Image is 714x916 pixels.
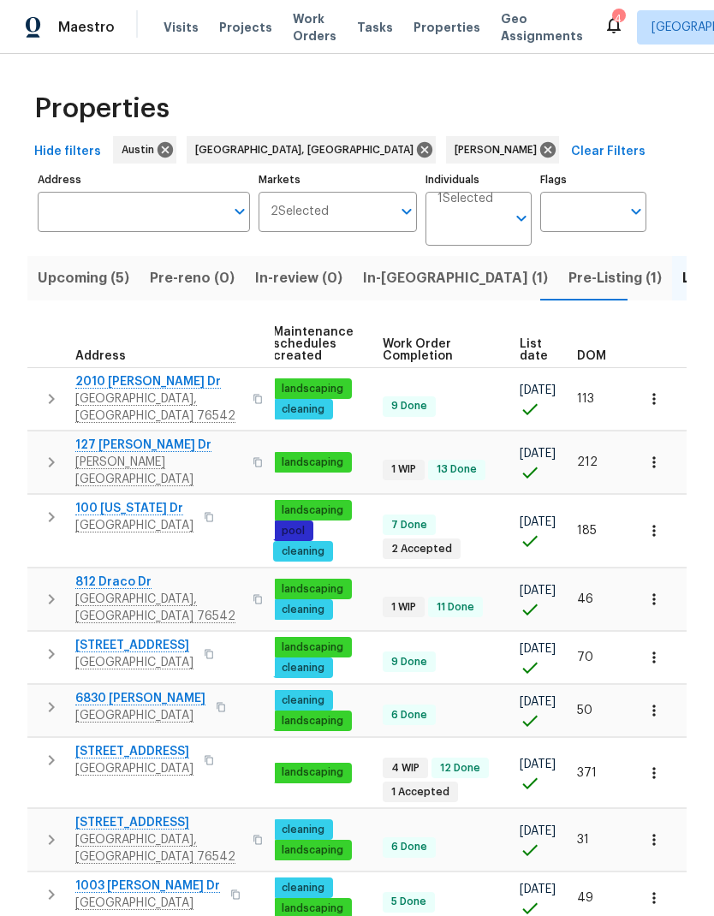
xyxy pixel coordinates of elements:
span: Maestro [58,19,115,36]
span: cleaning [275,661,331,675]
span: Pre-reno (0) [150,266,235,290]
span: [DATE] [520,758,556,770]
button: Open [395,199,419,223]
span: cleaning [275,603,331,617]
span: In-review (0) [255,266,342,290]
span: 2 Accepted [384,542,459,556]
span: 9 Done [384,399,434,413]
span: [PERSON_NAME] [455,141,544,158]
span: [DATE] [520,825,556,837]
span: 70 [577,651,593,663]
span: cleaning [275,402,331,417]
span: Geo Assignments [501,10,583,45]
span: Work Orders [293,10,336,45]
button: Open [509,206,533,230]
span: [DATE] [520,643,556,655]
span: Visits [164,19,199,36]
span: [DATE] [520,448,556,460]
span: landscaping [275,640,350,655]
span: List date [520,338,548,362]
label: Individuals [425,175,532,185]
span: cleaning [275,544,331,559]
span: 1 Selected [437,192,493,206]
button: Clear Filters [564,136,652,168]
span: landscaping [275,843,350,858]
span: pool [275,524,312,538]
span: 113 [577,393,594,405]
span: landscaping [275,901,350,916]
span: landscaping [275,455,350,470]
span: 13 Done [430,462,484,477]
span: Tasks [357,21,393,33]
span: [DATE] [520,516,556,528]
span: landscaping [275,582,350,597]
span: 1 WIP [384,462,423,477]
span: 46 [577,593,593,605]
span: 11 Done [430,600,481,615]
button: Open [624,199,648,223]
span: 4 WIP [384,761,426,776]
button: Hide filters [27,136,108,168]
span: Austin [122,141,161,158]
span: Hide filters [34,141,101,163]
span: 49 [577,892,593,904]
span: 2 Selected [271,205,329,219]
span: Upcoming (5) [38,266,129,290]
span: Properties [414,19,480,36]
span: 50 [577,705,592,717]
span: landscaping [275,714,350,729]
span: 6 Done [384,708,434,723]
label: Markets [259,175,418,185]
span: DOM [577,350,606,362]
span: landscaping [275,503,350,518]
span: [DATE] [520,883,556,895]
button: Open [228,199,252,223]
span: 371 [577,767,597,779]
span: landscaping [275,765,350,780]
div: [PERSON_NAME] [446,136,559,164]
span: Properties [34,100,170,117]
span: Pre-Listing (1) [568,266,662,290]
span: In-[GEOGRAPHIC_DATA] (1) [363,266,548,290]
span: landscaping [275,382,350,396]
span: [DATE] [520,384,556,396]
span: Projects [219,19,272,36]
span: [DATE] [520,585,556,597]
label: Address [38,175,250,185]
span: 212 [577,456,598,468]
span: 9 Done [384,655,434,669]
span: Maintenance schedules created [273,326,354,362]
span: 5 Done [384,895,433,909]
span: 1 WIP [384,600,423,615]
span: 31 [577,834,589,846]
span: 7 Done [384,518,434,532]
div: 4 [612,10,624,27]
span: cleaning [275,693,331,708]
div: Austin [113,136,176,164]
label: Flags [540,175,646,185]
span: cleaning [275,881,331,895]
span: [DATE] [520,696,556,708]
span: 12 Done [433,761,487,776]
span: Work Order Completion [383,338,491,362]
span: 1 Accepted [384,785,456,800]
div: [GEOGRAPHIC_DATA], [GEOGRAPHIC_DATA] [187,136,436,164]
span: Address [75,350,126,362]
span: cleaning [275,823,331,837]
span: 185 [577,525,597,537]
span: Clear Filters [571,141,646,163]
span: [GEOGRAPHIC_DATA], [GEOGRAPHIC_DATA] [195,141,420,158]
span: 6 Done [384,840,434,854]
